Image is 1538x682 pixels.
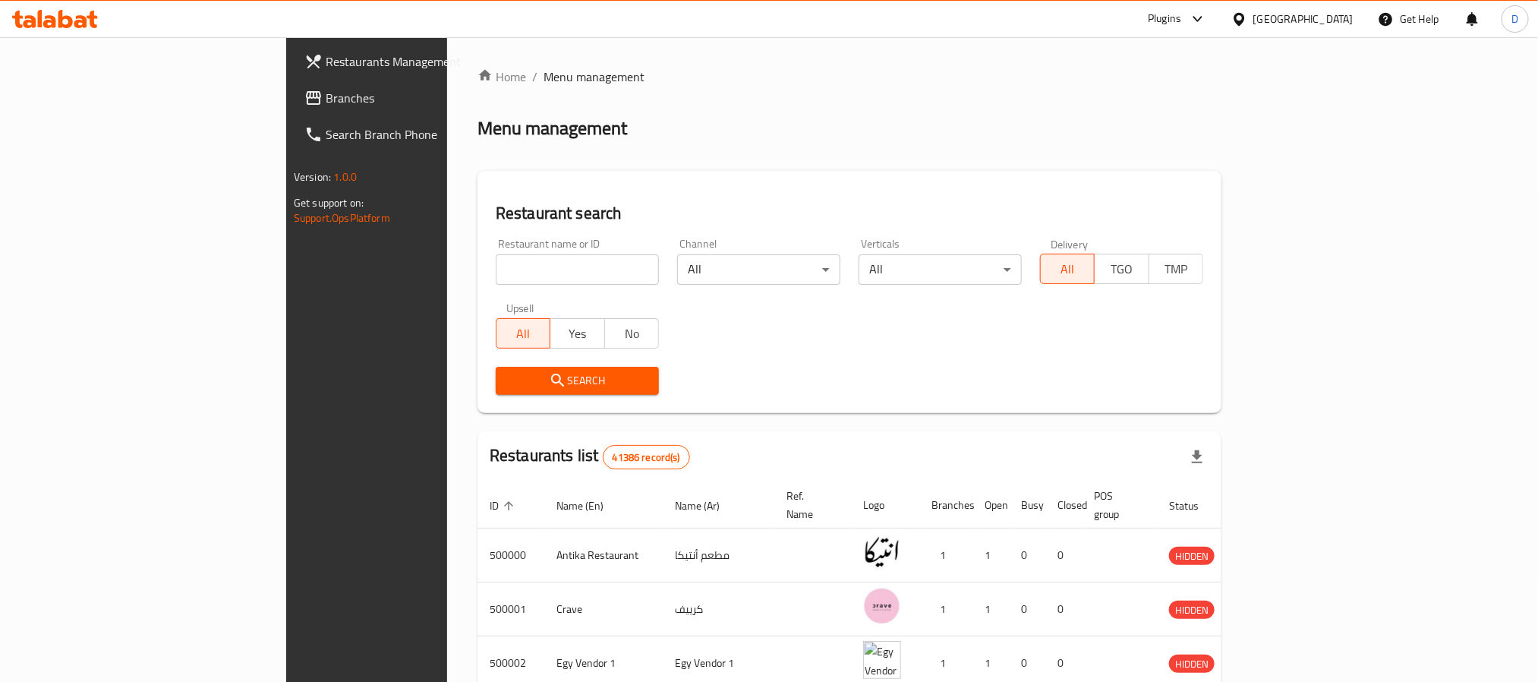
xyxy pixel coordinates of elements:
[333,167,357,187] span: 1.0.0
[919,583,972,636] td: 1
[1179,439,1215,475] div: Export file
[477,68,1221,86] nav: breadcrumb
[294,193,364,213] span: Get support on:
[544,529,663,583] td: Antika Restaurant
[1169,655,1215,673] div: HIDDEN
[490,444,690,469] h2: Restaurants list
[859,254,1022,285] div: All
[851,482,919,529] th: Logo
[503,323,544,345] span: All
[556,497,623,515] span: Name (En)
[550,318,604,349] button: Yes
[863,533,901,571] img: Antika Restaurant
[663,529,774,583] td: مطعم أنتيكا
[1045,482,1082,529] th: Closed
[1040,254,1095,284] button: All
[496,202,1203,225] h2: Restaurant search
[496,318,550,349] button: All
[1253,11,1354,27] div: [GEOGRAPHIC_DATA]
[1094,254,1149,284] button: TGO
[863,587,901,625] img: Crave
[972,583,1009,636] td: 1
[292,43,543,80] a: Restaurants Management
[496,254,659,285] input: Search for restaurant name or ID..
[675,497,739,515] span: Name (Ar)
[506,303,534,314] label: Upsell
[919,529,972,583] td: 1
[496,367,659,395] button: Search
[663,583,774,636] td: كرييف
[1149,254,1203,284] button: TMP
[1155,258,1197,280] span: TMP
[1051,238,1089,249] label: Delivery
[1047,258,1089,280] span: All
[326,125,531,144] span: Search Branch Phone
[972,529,1009,583] td: 1
[1169,548,1215,565] span: HIDDEN
[544,583,663,636] td: Crave
[294,208,390,228] a: Support.OpsPlatform
[1045,583,1082,636] td: 0
[544,68,645,86] span: Menu management
[1009,583,1045,636] td: 0
[863,641,901,679] img: Egy Vendor 1
[490,497,518,515] span: ID
[1169,655,1215,673] span: HIDDEN
[292,116,543,153] a: Search Branch Phone
[919,482,972,529] th: Branches
[292,80,543,116] a: Branches
[677,254,840,285] div: All
[603,445,690,469] div: Total records count
[604,450,689,465] span: 41386 record(s)
[1101,258,1142,280] span: TGO
[508,371,647,390] span: Search
[477,116,627,141] h2: Menu management
[1094,487,1139,523] span: POS group
[1045,529,1082,583] td: 0
[604,318,659,349] button: No
[972,482,1009,529] th: Open
[326,52,531,71] span: Restaurants Management
[1169,497,1218,515] span: Status
[294,167,331,187] span: Version:
[326,89,531,107] span: Branches
[1169,601,1215,619] span: HIDDEN
[556,323,598,345] span: Yes
[1009,529,1045,583] td: 0
[786,487,833,523] span: Ref. Name
[1148,10,1181,28] div: Plugins
[611,323,653,345] span: No
[1511,11,1518,27] span: D
[1009,482,1045,529] th: Busy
